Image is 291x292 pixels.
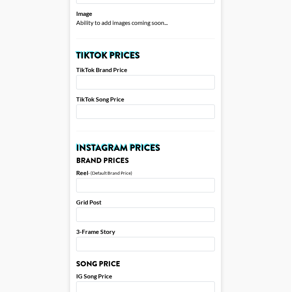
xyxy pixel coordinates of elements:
label: TikTok Brand Price [76,66,215,74]
h2: TikTok Prices [76,51,215,60]
h2: Instagram Prices [76,143,215,152]
label: Grid Post [76,198,215,206]
label: Image [76,10,215,17]
label: Reel [76,169,88,177]
div: - (Default Brand Price) [88,170,132,176]
label: TikTok Song Price [76,95,215,103]
label: 3-Frame Story [76,228,215,235]
span: Ability to add images coming soon... [76,19,168,26]
h3: Brand Prices [76,157,215,164]
h3: Song Price [76,260,215,268]
label: IG Song Price [76,272,215,280]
